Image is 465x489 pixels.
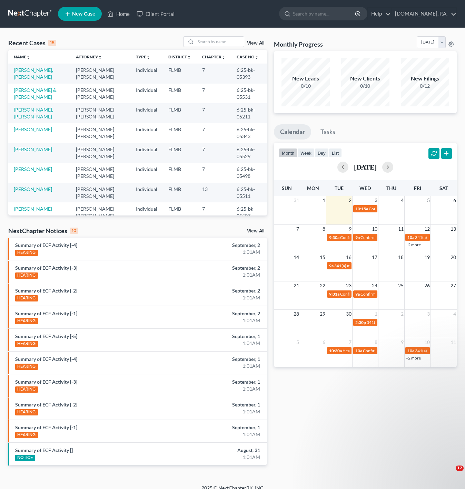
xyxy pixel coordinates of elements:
span: 2 [400,310,404,318]
td: Individual [130,202,163,222]
span: 10 [371,225,378,233]
a: Summary of ECF Activity [-3] [15,379,77,385]
td: 6:25-bk-05393 [231,64,267,83]
div: New Filings [401,75,449,83]
a: View All [247,229,264,233]
span: 20 [450,253,457,261]
span: 3 [374,196,378,204]
div: HEARING [15,318,38,324]
td: FLMB [163,64,197,83]
span: New Case [72,11,95,17]
span: Confirmation hearing [360,235,399,240]
span: 21 [293,281,300,290]
div: HEARING [15,341,38,347]
div: September, 1 [183,333,260,340]
a: Help [368,8,391,20]
i: unfold_more [26,55,30,59]
td: 6:25-bk-05531 [231,84,267,103]
span: 1 [374,310,378,318]
div: 1:01AM [183,454,260,461]
div: HEARING [15,409,38,415]
td: 6:25-bk-05511 [231,183,267,202]
span: Wed [359,185,371,191]
div: 1:01AM [183,294,260,301]
div: 1:01AM [183,363,260,370]
div: 1:01AM [183,317,260,324]
a: Home [104,8,133,20]
a: Chapterunfold_more [202,54,226,59]
span: 4 [453,310,457,318]
a: [PERSON_NAME] & [PERSON_NAME] [14,87,57,100]
span: 10 [424,338,431,346]
a: Summary of ECF Activity [-4] [15,242,77,248]
a: Typeunfold_more [136,54,150,59]
span: 25 [397,281,404,290]
td: [PERSON_NAME] [PERSON_NAME] [70,163,130,182]
div: Recent Cases [8,39,56,47]
div: 1:01AM [183,431,260,438]
div: September, 1 [183,401,260,408]
span: 9 [400,338,404,346]
a: Attorneyunfold_more [76,54,102,59]
span: 22 [319,281,326,290]
td: Individual [130,84,163,103]
span: 16 [345,253,352,261]
span: 9 [348,225,352,233]
iframe: Intercom live chat [442,466,458,482]
div: 0/10 [341,83,389,89]
span: 10:30a [329,348,342,353]
a: Districtunfold_more [168,54,191,59]
span: 4 [400,196,404,204]
span: 15 [319,253,326,261]
td: Individual [130,163,163,182]
span: 17 [371,253,378,261]
td: 7 [197,123,231,143]
td: 7 [197,202,231,222]
a: [PERSON_NAME] [14,146,52,152]
span: 9:01a [329,291,339,297]
a: [PERSON_NAME] [14,206,52,212]
span: 2:30p [355,320,366,325]
div: 1:01AM [183,249,260,256]
td: FLMB [163,163,197,182]
span: 27 [450,281,457,290]
span: 10a [355,348,362,353]
a: Client Portal [133,8,178,20]
input: Search by name... [293,7,356,20]
span: 11 [397,225,404,233]
a: Summary of ECF Activity [] [15,447,73,453]
td: FLMB [163,103,197,123]
td: 7 [197,163,231,182]
i: unfold_more [255,55,259,59]
span: 31 [293,196,300,204]
td: 6:25-bk-05498 [231,163,267,182]
button: day [315,148,329,157]
a: +2 more [406,355,421,361]
div: September, 2 [183,265,260,271]
span: Confirmation hearing [340,235,379,240]
span: 9a [329,263,334,268]
span: 9:30a [329,235,339,240]
a: [PERSON_NAME] [14,166,52,172]
button: list [329,148,342,157]
span: Confirmation hearing [360,291,399,297]
td: Individual [130,123,163,143]
span: 10a [407,348,414,353]
input: Search by name... [196,37,244,47]
span: 341(a) meeting [415,348,442,353]
td: FLMB [163,84,197,103]
div: 10 [70,228,78,234]
td: Individual [130,64,163,83]
span: 18 [397,253,404,261]
span: 13 [450,225,457,233]
span: 19 [424,253,431,261]
span: Fri [414,185,421,191]
span: 30 [345,310,352,318]
span: Thu [386,185,396,191]
span: 12 [456,466,464,471]
span: 341(a) meeting [367,320,394,325]
span: 6 [322,338,326,346]
span: 6 [453,196,457,204]
td: [PERSON_NAME] [PERSON_NAME] [70,202,130,222]
a: Summary of ECF Activity [-2] [15,402,77,407]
